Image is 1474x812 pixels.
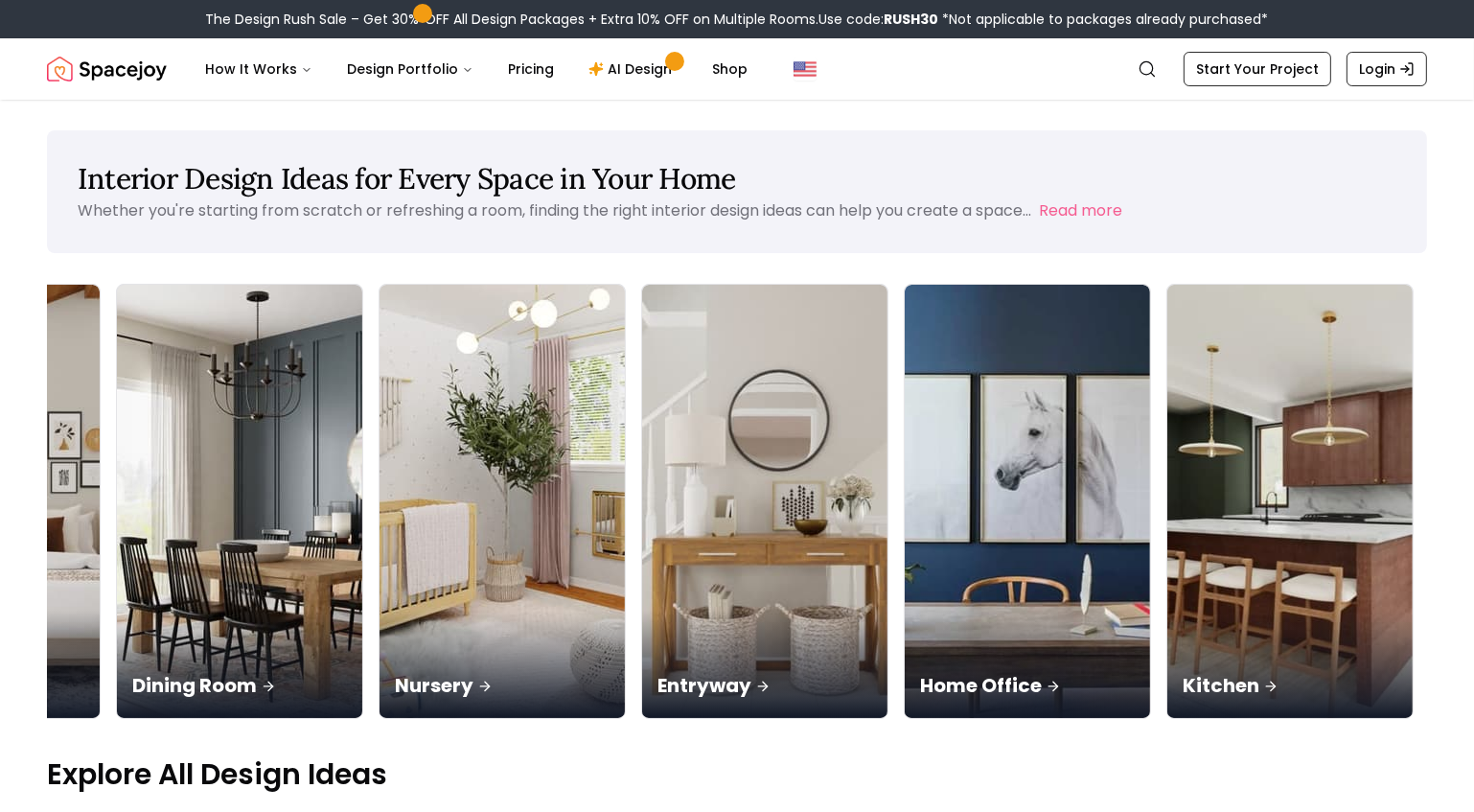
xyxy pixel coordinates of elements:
[642,285,887,718] img: Entryway
[47,38,1427,100] nav: Global
[395,672,610,699] p: Nursery
[1039,199,1122,222] button: Read more
[190,50,763,88] nav: Main
[905,285,1150,718] img: Home Office
[1183,672,1397,699] p: Kitchen
[1184,52,1331,86] a: Start Your Project
[380,285,625,718] img: Nursery
[1167,285,1413,718] img: Kitchen
[819,10,939,29] span: Use code:
[132,672,347,699] p: Dining Room
[332,50,489,88] button: Design Portfolio
[47,50,167,88] img: Spacejoy Logo
[47,757,1427,792] p: Explore All Design Ideas
[78,161,1396,196] h1: Interior Design Ideas for Every Space in Your Home
[641,284,888,719] a: EntrywayEntryway
[904,284,1151,719] a: Home OfficeHome Office
[697,50,763,88] a: Shop
[116,284,363,719] a: Dining RoomDining Room
[1347,52,1427,86] a: Login
[206,10,1269,29] div: The Design Rush Sale – Get 30% OFF All Design Packages + Extra 10% OFF on Multiple Rooms.
[939,10,1269,29] span: *Not applicable to packages already purchased*
[1166,284,1414,719] a: KitchenKitchen
[657,672,872,699] p: Entryway
[573,50,693,88] a: AI Design
[794,58,817,81] img: United States
[47,50,167,88] a: Spacejoy
[379,284,626,719] a: NurseryNursery
[190,50,328,88] button: How It Works
[885,10,939,29] b: RUSH30
[920,672,1135,699] p: Home Office
[493,50,569,88] a: Pricing
[117,285,362,718] img: Dining Room
[78,199,1031,221] p: Whether you're starting from scratch or refreshing a room, finding the right interior design idea...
